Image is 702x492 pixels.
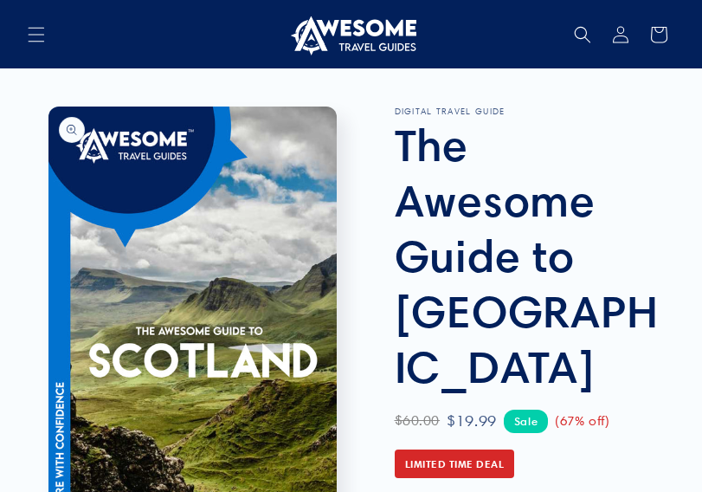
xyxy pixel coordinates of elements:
span: Sale [504,410,548,433]
img: Awesome Travel Guides [287,14,416,55]
h1: The Awesome Guide to [GEOGRAPHIC_DATA] [395,117,660,394]
span: $19.99 [447,407,497,435]
span: $60.00 [395,409,441,434]
summary: Menu [17,16,55,54]
a: Awesome Travel Guides [280,7,422,61]
span: Limited Time Deal [395,450,515,479]
span: (67% off) [555,410,609,433]
p: DIGITAL TRAVEL GUIDE [395,107,660,117]
summary: Search [564,16,602,54]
